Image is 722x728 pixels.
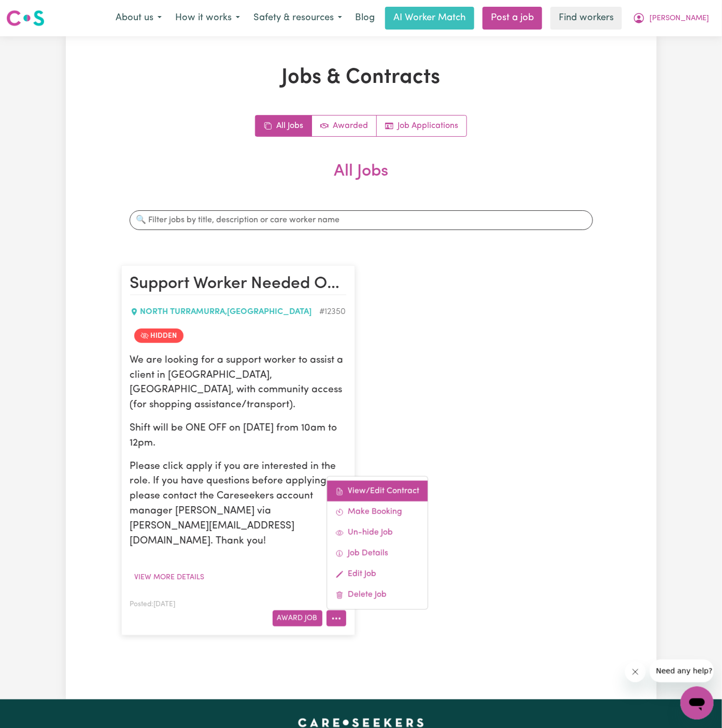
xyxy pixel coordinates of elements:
a: Blog [349,7,381,30]
h2: Support Worker Needed ONE OFF - North Turramurra, NSW [130,274,346,295]
button: Award Job [273,610,322,626]
h2: All Jobs [121,162,601,198]
iframe: Message from company [650,660,714,682]
button: More options [327,610,346,626]
button: Safety & resources [247,7,349,29]
a: AI Worker Match [385,7,474,30]
a: Job Details [327,543,428,564]
a: Active jobs [312,116,377,136]
div: NORTH TURRAMURRA , [GEOGRAPHIC_DATA] [130,306,320,318]
img: Careseekers logo [6,9,45,27]
a: Make Booking [327,502,428,522]
span: [PERSON_NAME] [649,13,709,24]
a: Edit Job [327,564,428,584]
button: View more details [130,569,209,586]
p: Please click apply if you are interested in the role. If you have questions before applying pleas... [130,460,346,549]
span: Posted: [DATE] [130,601,176,608]
h1: Jobs & Contracts [121,65,601,90]
a: Careseekers home page [298,718,424,726]
iframe: Button to launch messaging window [681,687,714,720]
input: 🔍 Filter jobs by title, description or care worker name [130,210,593,230]
div: More options [327,476,428,610]
a: Delete Job [327,584,428,605]
a: All jobs [256,116,312,136]
span: Job is hidden [134,329,183,343]
button: About us [109,7,168,29]
p: Shift will be ONE OFF on [DATE] from 10am to 12pm. [130,421,346,451]
button: My Account [626,7,716,29]
a: Job applications [377,116,466,136]
a: View/Edit Contract [327,481,428,502]
a: Careseekers logo [6,6,45,30]
iframe: Close message [625,662,646,682]
a: Find workers [550,7,622,30]
p: We are looking for a support worker to assist a client in [GEOGRAPHIC_DATA], [GEOGRAPHIC_DATA], w... [130,353,346,413]
a: Post a job [483,7,542,30]
button: How it works [168,7,247,29]
a: Un-hide Job [327,522,428,543]
div: Job ID #12350 [320,306,346,318]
